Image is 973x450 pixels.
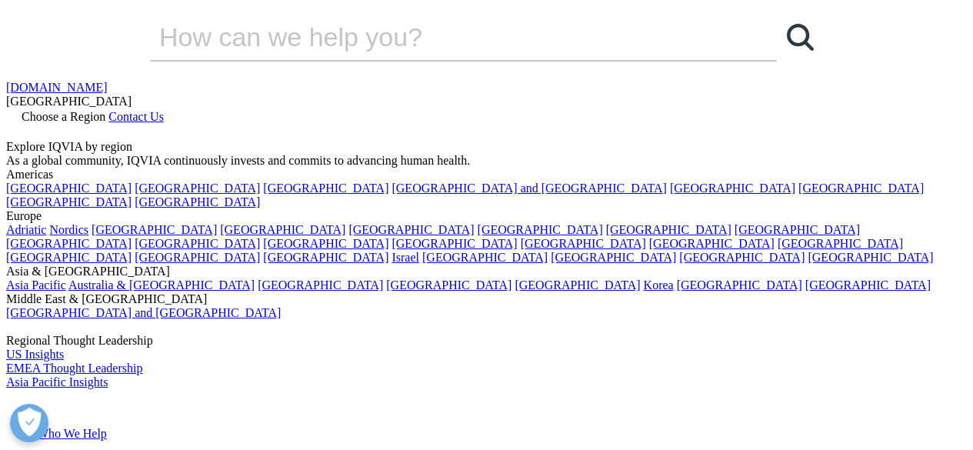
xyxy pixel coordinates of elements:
a: [GEOGRAPHIC_DATA] [6,182,132,195]
a: [GEOGRAPHIC_DATA] [808,251,933,264]
img: IQVIA Healthcare Information Technology and Pharma Clinical Research Company [6,389,129,412]
a: [GEOGRAPHIC_DATA] [258,278,383,292]
a: [DOMAIN_NAME] [6,81,108,94]
div: Asia & [GEOGRAPHIC_DATA] [6,265,967,278]
a: [GEOGRAPHIC_DATA] [135,251,260,264]
div: Europe [6,209,967,223]
a: [GEOGRAPHIC_DATA] [735,223,860,236]
a: Contact Us [108,110,164,123]
input: Search [150,14,733,60]
a: Who We Help [37,427,107,440]
a: Asia Pacific [6,278,66,292]
a: [GEOGRAPHIC_DATA] [92,223,217,236]
a: [GEOGRAPHIC_DATA] [263,237,388,250]
a: [GEOGRAPHIC_DATA] [521,237,646,250]
a: [GEOGRAPHIC_DATA] [478,223,603,236]
a: [GEOGRAPHIC_DATA] [220,223,345,236]
a: [GEOGRAPHIC_DATA] [348,223,474,236]
a: [GEOGRAPHIC_DATA] [649,237,775,250]
a: Korea [644,278,674,292]
a: [GEOGRAPHIC_DATA] [670,182,795,195]
span: Choose a Region [22,110,105,123]
a: [GEOGRAPHIC_DATA] [386,278,511,292]
a: [GEOGRAPHIC_DATA] [135,182,260,195]
a: Adriatic [6,223,46,236]
a: [GEOGRAPHIC_DATA] [798,182,924,195]
a: EMEA Thought Leadership [6,362,142,375]
a: Australia & [GEOGRAPHIC_DATA] [68,278,255,292]
a: Asia Pacific Insights [6,375,108,388]
div: As a global community, IQVIA continuously invests and commits to advancing human health. [6,154,967,168]
a: [GEOGRAPHIC_DATA] [135,237,260,250]
a: [GEOGRAPHIC_DATA] [6,251,132,264]
div: Americas [6,168,967,182]
a: Israel [392,251,419,264]
a: [GEOGRAPHIC_DATA] [392,237,517,250]
a: [GEOGRAPHIC_DATA] [263,251,388,264]
a: [GEOGRAPHIC_DATA] [679,251,805,264]
a: Nordics [49,223,88,236]
div: [GEOGRAPHIC_DATA] [6,95,967,108]
button: Open Preferences [10,404,48,442]
a: [GEOGRAPHIC_DATA] [778,237,903,250]
div: Explore IQVIA by region [6,140,967,154]
div: Middle East & [GEOGRAPHIC_DATA] [6,292,967,306]
a: [GEOGRAPHIC_DATA] [551,251,676,264]
a: [GEOGRAPHIC_DATA] [805,278,931,292]
a: Search [777,14,823,60]
div: Regional Thought Leadership [6,334,967,348]
a: [GEOGRAPHIC_DATA] and [GEOGRAPHIC_DATA] [6,306,281,319]
a: [GEOGRAPHIC_DATA] [263,182,388,195]
a: [GEOGRAPHIC_DATA] and [GEOGRAPHIC_DATA] [392,182,666,195]
a: [GEOGRAPHIC_DATA] [6,195,132,208]
a: US Insights [6,348,64,361]
a: [GEOGRAPHIC_DATA] [606,223,731,236]
svg: Search [787,24,814,51]
a: [GEOGRAPHIC_DATA] [677,278,802,292]
a: [GEOGRAPHIC_DATA] [422,251,548,264]
a: [GEOGRAPHIC_DATA] [6,237,132,250]
a: [GEOGRAPHIC_DATA] [515,278,640,292]
a: [GEOGRAPHIC_DATA] [135,195,260,208]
